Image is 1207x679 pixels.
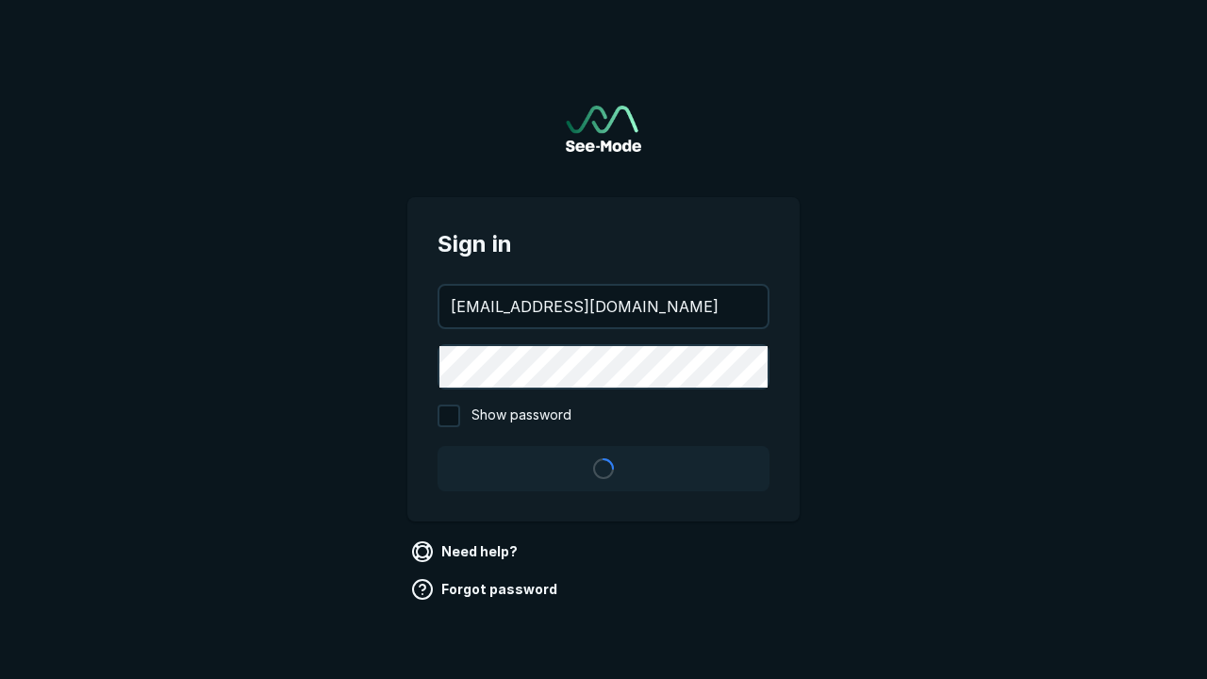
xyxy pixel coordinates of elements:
a: Need help? [407,537,525,567]
a: Forgot password [407,574,565,604]
input: your@email.com [439,286,768,327]
a: Go to sign in [566,106,641,152]
span: Show password [471,405,571,427]
img: See-Mode Logo [566,106,641,152]
span: Sign in [438,227,769,261]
